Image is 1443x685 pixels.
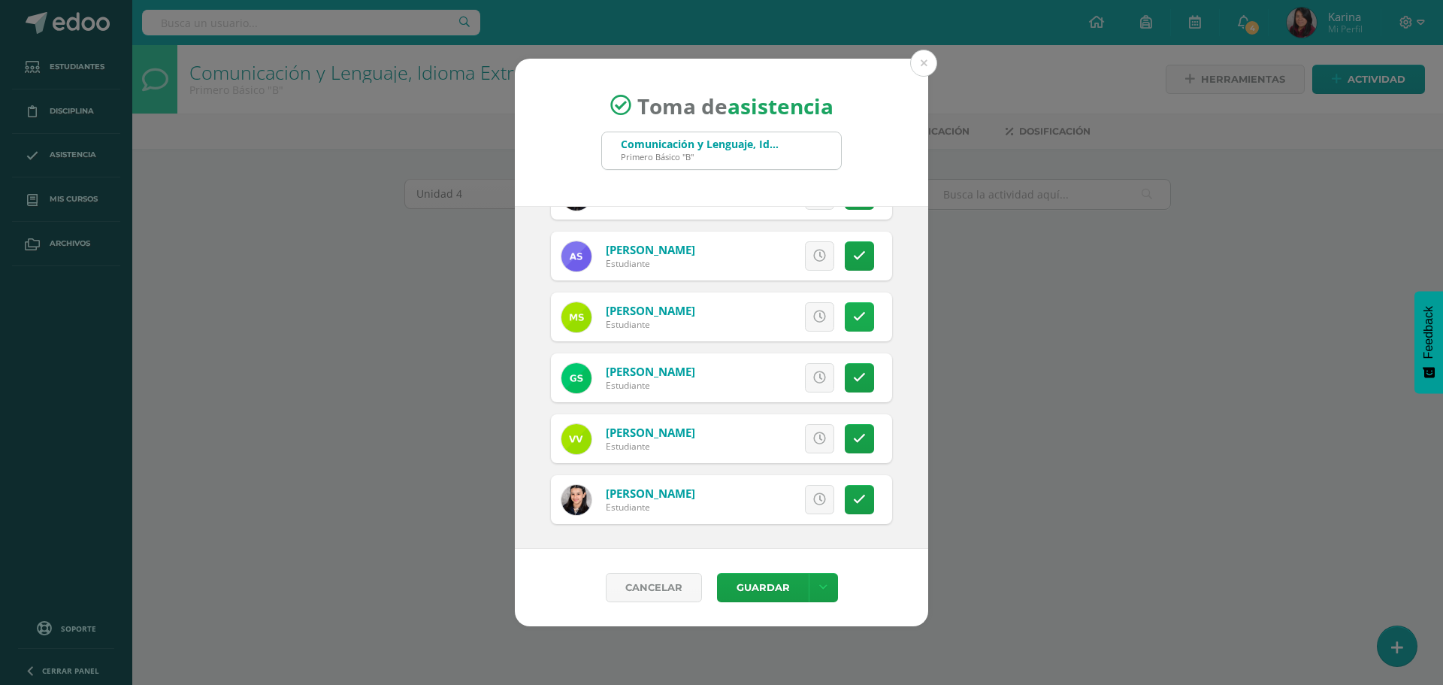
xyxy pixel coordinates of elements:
[606,364,695,379] a: [PERSON_NAME]
[606,486,695,501] a: [PERSON_NAME]
[606,573,702,602] a: Cancelar
[606,440,695,453] div: Estudiante
[602,132,841,169] input: Busca un grado o sección aquí...
[621,137,779,151] div: Comunicación y Lenguaje, Idioma Extranjero Inglés
[606,257,695,270] div: Estudiante
[606,242,695,257] a: [PERSON_NAME]
[1414,291,1443,393] button: Feedback - Mostrar encuesta
[606,379,695,392] div: Estudiante
[561,485,591,515] img: db48a23a9c53a29f1c6451bf936b6a83.png
[1422,306,1435,359] span: Feedback
[606,501,695,514] div: Estudiante
[621,151,779,162] div: Primero Básico "B"
[561,363,591,393] img: f6c99945f50af2737bed3fa3d9b88055.png
[606,318,695,331] div: Estudiante
[910,50,937,77] button: Close (Esc)
[561,241,591,271] img: 9e9d09c3d675f4df52d0daed388b43b1.png
[728,91,833,120] strong: asistencia
[606,425,695,440] a: [PERSON_NAME]
[637,91,833,120] span: Toma de
[561,302,591,332] img: eb5bbdad3df1317cbace9ea5c10f3db1.png
[606,303,695,318] a: [PERSON_NAME]
[717,573,809,602] button: Guardar
[561,424,591,454] img: 388b43b6715d0ecd8f64756d5617418e.png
